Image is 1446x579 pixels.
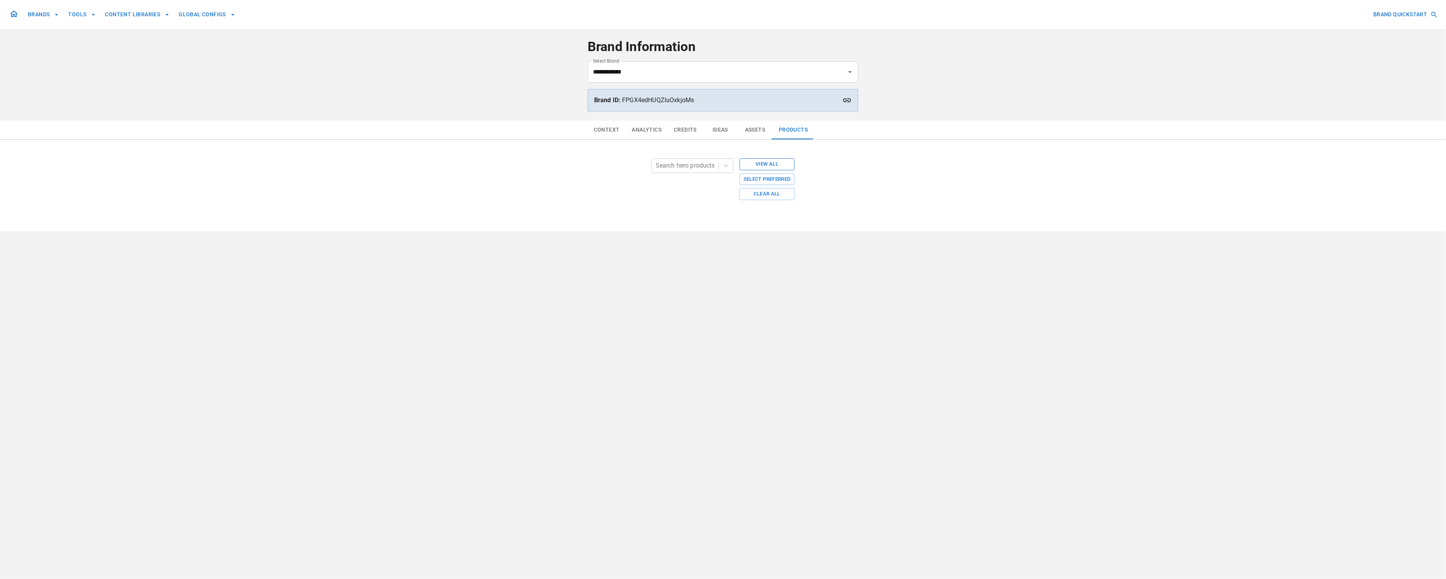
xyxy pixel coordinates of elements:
[668,121,703,139] button: Credits
[102,7,173,22] button: CONTENT LIBRARIES
[176,7,238,22] button: GLOBAL CONFIGS
[845,67,856,77] button: Open
[588,39,858,55] h4: Brand Information
[65,7,99,22] button: TOOLS
[25,7,62,22] button: BRANDS
[773,121,814,139] button: Products
[594,96,620,104] strong: Brand ID:
[594,96,852,105] p: FPGX4edHUQZluOxkjoMs
[588,121,626,139] button: Context
[740,158,795,170] button: View All
[593,58,619,64] label: Select Brand
[740,188,795,200] button: Clear All
[1371,7,1440,22] button: BRAND QUICKSTART
[626,121,668,139] button: Analytics
[740,173,795,185] button: Select Preferred
[738,121,773,139] button: Assets
[703,121,738,139] button: Ideas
